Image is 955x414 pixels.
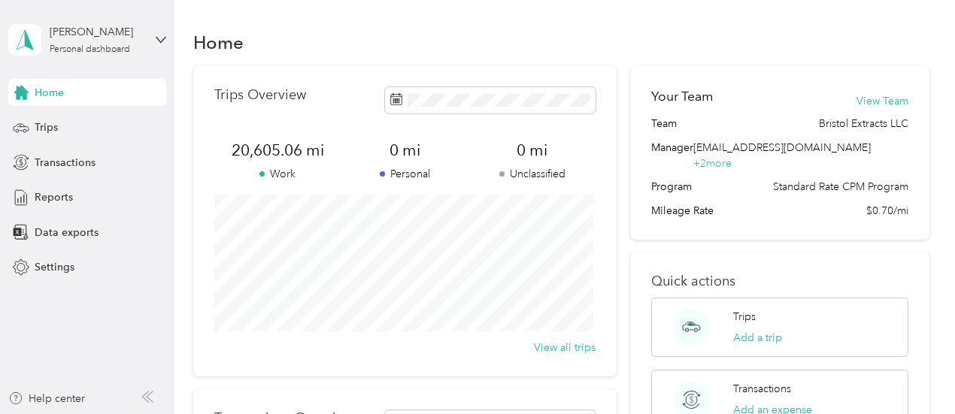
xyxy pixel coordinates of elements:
span: Bristol Extracts LLC [819,116,908,131]
h1: Home [193,35,244,50]
p: Personal [341,166,468,182]
p: Quick actions [651,273,908,289]
span: 0 mi [341,140,468,161]
p: Work [214,166,341,182]
div: Personal dashboard [50,45,130,54]
iframe: Everlance-gr Chat Button Frame [871,330,955,414]
p: Trips Overview [214,87,306,103]
span: Data exports [35,225,99,240]
span: Standard Rate CPM Program [773,179,908,195]
span: Team [651,116,677,131]
button: View all trips [534,340,596,355]
span: Reports [35,189,73,205]
p: Unclassified [468,166,596,182]
span: 20,605.06 mi [214,140,341,161]
span: Transactions [35,155,95,171]
p: Transactions [733,381,791,397]
span: $0.70/mi [866,203,908,219]
span: Settings [35,259,74,275]
span: 0 mi [468,140,596,161]
span: Trips [35,119,58,135]
h2: Your Team [651,87,713,106]
button: View Team [856,93,908,109]
div: [PERSON_NAME] [50,24,144,40]
span: [EMAIL_ADDRESS][DOMAIN_NAME] [693,141,871,154]
span: Mileage Rate [651,203,714,219]
span: Program [651,179,692,195]
button: Add a trip [733,330,782,346]
span: Home [35,85,64,101]
button: Help center [8,391,85,406]
span: + 2 more [693,157,732,170]
p: Trips [733,309,756,325]
span: Manager [651,140,693,171]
